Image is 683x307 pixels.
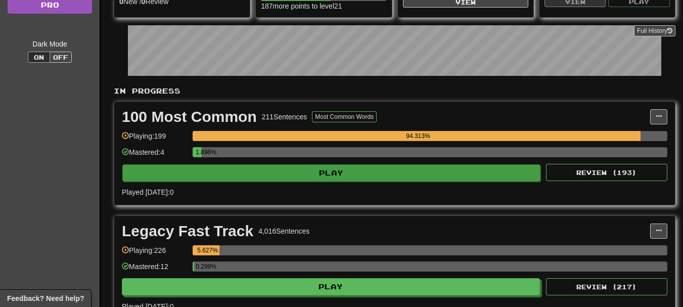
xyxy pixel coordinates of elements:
div: Dark Mode [8,39,92,49]
div: Mastered: 4 [122,147,188,164]
button: Play [122,164,540,182]
span: Played [DATE]: 0 [122,188,173,196]
div: 211 Sentences [262,112,307,122]
button: Most Common Words [312,111,377,122]
button: Review (217) [546,278,667,295]
div: 94.313% [196,131,640,141]
button: Play [122,278,540,295]
div: 5.627% [196,245,219,255]
div: Playing: 226 [122,245,188,262]
div: 4,016 Sentences [258,226,309,236]
button: Off [50,52,72,63]
div: Legacy Fast Track [122,224,253,239]
div: 1.896% [196,147,202,157]
div: Mastered: 12 [122,261,188,278]
div: 100 Most Common [122,109,257,124]
div: Playing: 199 [122,131,188,148]
button: Review (193) [546,164,667,181]
span: Open feedback widget [7,293,84,303]
p: In Progress [114,86,675,96]
button: Full History [634,25,675,36]
div: 187 more points to level 21 [261,1,386,11]
button: On [28,52,50,63]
